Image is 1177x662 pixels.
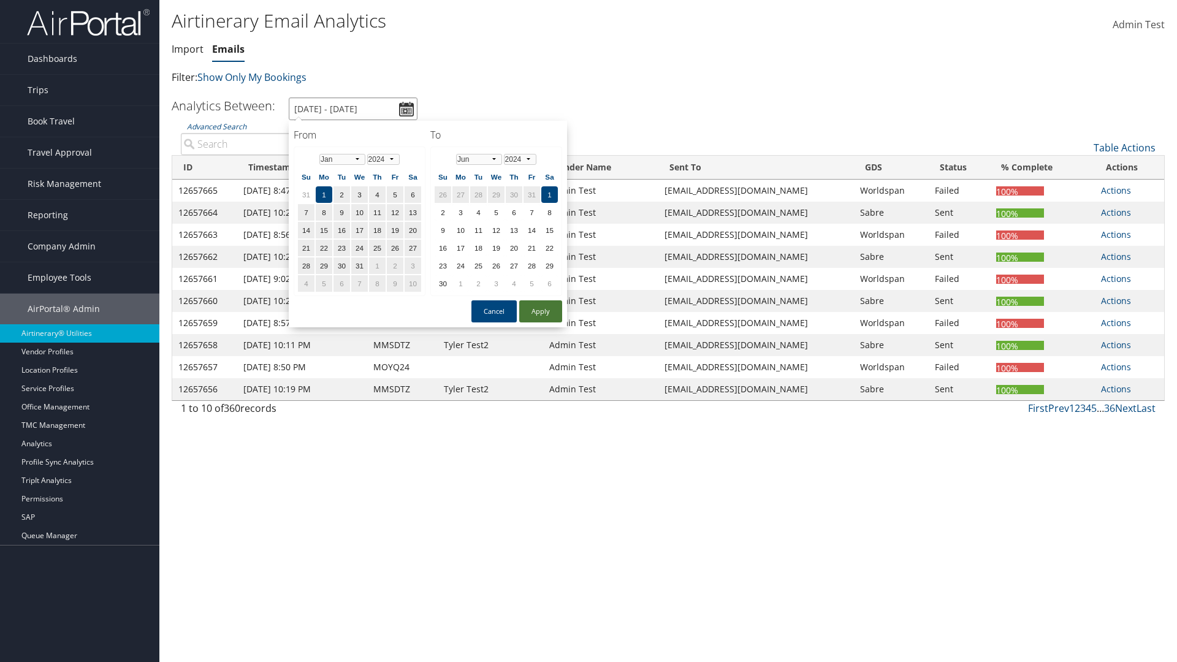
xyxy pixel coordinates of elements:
td: 5 [488,204,505,221]
td: 6 [405,186,421,203]
td: 12657659 [172,312,237,334]
td: 23 [435,257,451,274]
input: [DATE] - [DATE] [289,97,417,120]
th: Th [506,169,522,185]
td: 5 [524,275,540,292]
th: Status: activate to sort column ascending [929,156,990,180]
td: 12 [387,204,403,221]
a: Import [172,42,204,56]
td: 8 [316,204,332,221]
a: Actions [1101,383,1131,395]
td: 22 [541,240,558,256]
td: 13 [405,204,421,221]
span: Employee Tools [28,262,91,293]
td: 12657662 [172,246,237,268]
div: 100% [996,208,1044,218]
td: [EMAIL_ADDRESS][DOMAIN_NAME] [658,180,854,202]
a: Actions [1101,185,1131,196]
a: Actions [1101,317,1131,329]
th: Th [369,169,386,185]
a: 2 [1075,401,1080,415]
span: 360 [224,401,240,415]
h3: Analytics Between: [172,97,275,114]
td: 20 [405,222,421,238]
h1: Airtinerary Email Analytics [172,8,834,34]
td: 2 [333,186,350,203]
td: 15 [316,222,332,238]
th: ID: activate to sort column ascending [172,156,237,180]
td: 10 [351,204,368,221]
td: MOYQ24 [367,356,438,378]
td: Admin Test [543,246,658,268]
td: [DATE] 8:57 PM [237,312,367,334]
td: Sent [929,290,990,312]
th: Mo [316,169,332,185]
td: Failed [929,312,990,334]
a: Actions [1101,251,1131,262]
a: Admin Test [1113,6,1165,44]
td: Sabre [854,202,929,224]
td: Worldspan [854,356,929,378]
td: 15 [541,222,558,238]
td: 28 [524,257,540,274]
td: 12657661 [172,268,237,290]
td: 12657664 [172,202,237,224]
td: [EMAIL_ADDRESS][DOMAIN_NAME] [658,334,854,356]
td: Worldspan [854,312,929,334]
td: 26 [387,240,403,256]
td: 24 [452,257,469,274]
th: Timestamp: activate to sort column ascending [237,156,367,180]
a: Table Actions [1094,141,1156,154]
span: Travel Approval [28,137,92,168]
td: 4 [369,186,386,203]
td: Tyler Test2 [438,334,543,356]
td: [DATE] 10:23 PM [237,202,367,224]
div: 100% [996,341,1044,350]
td: 27 [405,240,421,256]
div: 100% [996,275,1044,284]
button: Cancel [471,300,517,322]
span: Dashboards [28,44,77,74]
div: 1 to 10 of records [181,401,411,422]
td: Sabre [854,290,929,312]
a: 4 [1086,401,1091,415]
td: 31 [298,186,314,203]
td: [DATE] 8:56 PM [237,224,367,246]
th: Sender Name: activate to sort column ascending [543,156,658,180]
a: Prev [1048,401,1069,415]
td: Failed [929,268,990,290]
td: MMSDTZ [367,378,438,400]
td: 2 [387,257,403,274]
a: 3 [1080,401,1086,415]
a: Advanced Search [187,121,246,132]
a: 5 [1091,401,1097,415]
td: [DATE] 10:20 PM [237,290,367,312]
td: 31 [351,257,368,274]
a: 1 [1069,401,1075,415]
td: Tyler Test2 [438,378,543,400]
td: 19 [488,240,505,256]
td: 29 [488,186,505,203]
td: 6 [541,275,558,292]
td: Admin Test [543,356,658,378]
td: 29 [541,257,558,274]
div: 100% [996,253,1044,262]
td: 1 [541,186,558,203]
span: Book Travel [28,106,75,137]
td: 27 [506,257,522,274]
td: Admin Test [543,290,658,312]
div: 100% [996,297,1044,306]
td: 6 [333,275,350,292]
td: 28 [470,186,487,203]
td: Failed [929,224,990,246]
td: 27 [452,186,469,203]
td: 26 [488,257,505,274]
td: 1 [452,275,469,292]
td: 4 [470,204,487,221]
td: Worldspan [854,268,929,290]
a: First [1028,401,1048,415]
td: 11 [470,222,487,238]
img: airportal-logo.png [27,8,150,37]
div: 100% [996,385,1044,394]
td: 3 [452,204,469,221]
